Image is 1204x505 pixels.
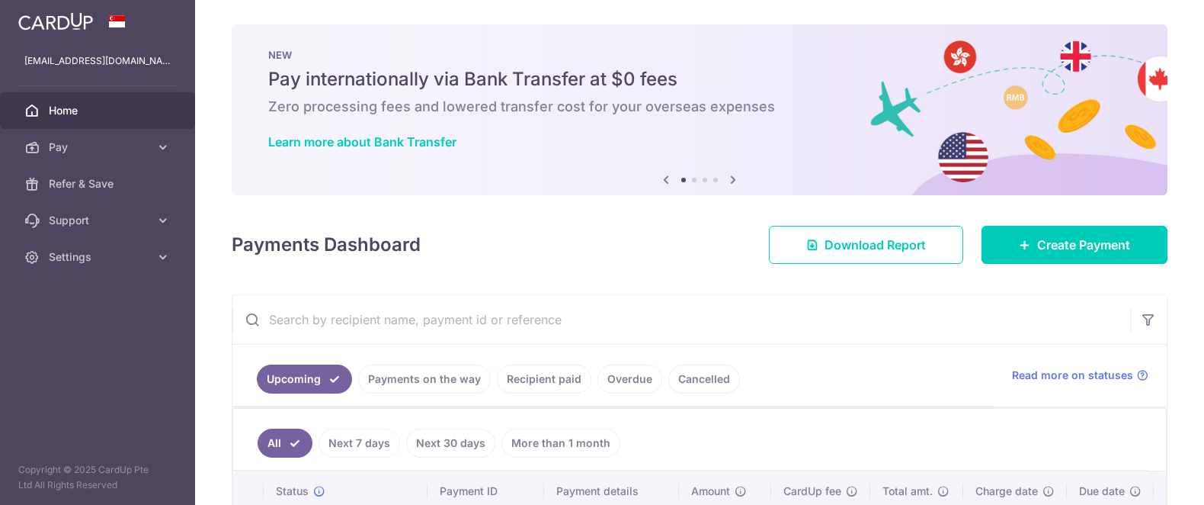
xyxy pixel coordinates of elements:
[319,429,400,458] a: Next 7 days
[49,103,149,118] span: Home
[257,365,352,394] a: Upcoming
[501,429,620,458] a: More than 1 month
[268,67,1131,92] h5: Pay internationally via Bank Transfer at $0 fees
[1012,368,1133,383] span: Read more on statuses
[258,429,312,458] a: All
[825,236,926,254] span: Download Report
[406,429,495,458] a: Next 30 days
[232,24,1167,195] img: Bank transfer banner
[1012,368,1148,383] a: Read more on statuses
[981,226,1167,264] a: Create Payment
[276,484,309,499] span: Status
[1037,236,1130,254] span: Create Payment
[18,12,93,31] img: CardUp
[268,98,1131,116] h6: Zero processing fees and lowered transfer cost for your overseas expenses
[882,484,933,499] span: Total amt.
[783,484,841,499] span: CardUp fee
[232,295,1130,344] input: Search by recipient name, payment id or reference
[24,53,171,69] p: [EMAIL_ADDRESS][DOMAIN_NAME]
[769,226,963,264] a: Download Report
[668,365,740,394] a: Cancelled
[691,484,730,499] span: Amount
[1079,484,1125,499] span: Due date
[49,249,149,265] span: Settings
[358,365,491,394] a: Payments on the way
[49,213,149,228] span: Support
[975,484,1038,499] span: Charge date
[232,231,421,259] h4: Payments Dashboard
[49,176,149,191] span: Refer & Save
[49,140,149,155] span: Pay
[268,49,1131,61] p: NEW
[597,365,662,394] a: Overdue
[497,365,591,394] a: Recipient paid
[268,134,456,150] a: Learn more about Bank Transfer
